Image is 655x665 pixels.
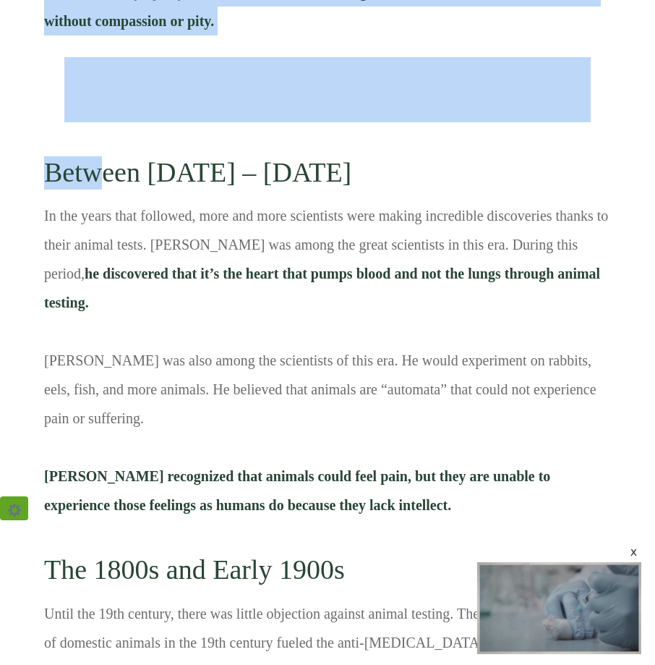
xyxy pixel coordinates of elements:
[44,532,611,598] h2: The 1800s and Early 1900s
[44,468,550,513] span: [PERSON_NAME] recognized that animals could feel pain, but they are unable to experience those fe...
[8,504,21,517] img: ⚙
[477,562,641,654] div: Video Player
[44,266,600,310] span: he discovered that it’s the heart that pumps blood and not the lungs through animal testing.
[628,546,639,558] div: x
[64,57,591,122] iframe: Advertisement
[44,135,611,200] h2: Between [DATE] – [DATE]
[44,201,611,530] p: In the years that followed, more and more scientists were making incredible discoveries thanks to...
